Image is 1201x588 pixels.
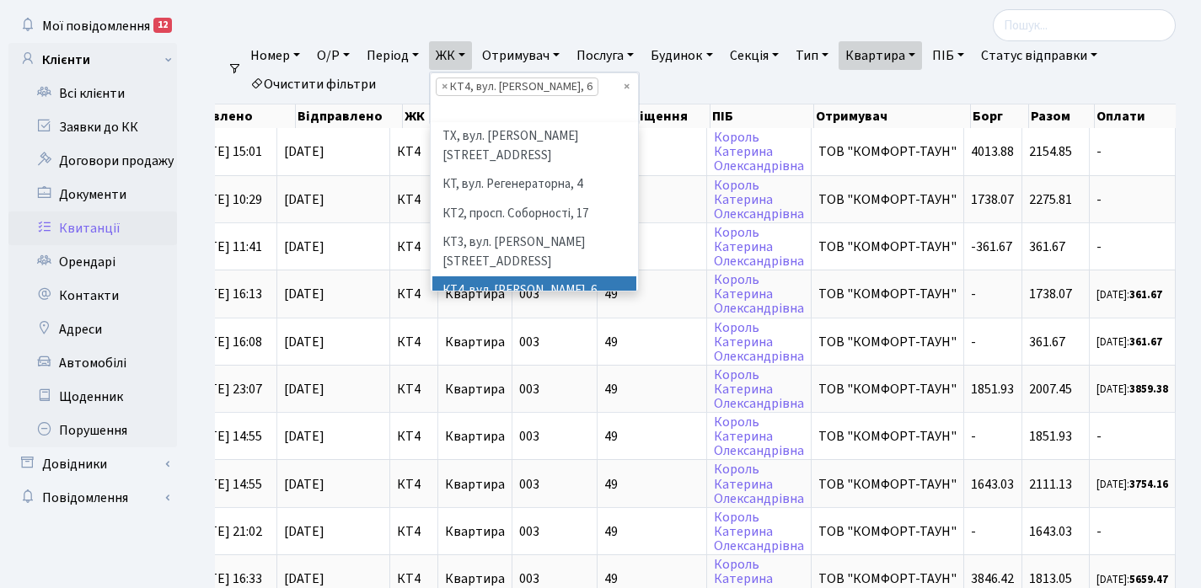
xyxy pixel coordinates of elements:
[1096,334,1162,350] small: [DATE]:
[475,41,566,70] a: Отримувач
[1096,572,1168,587] small: [DATE]:
[445,475,505,494] span: Квартира
[714,366,804,413] a: КорольКатеринаОлександрівна
[604,240,700,254] span: 49
[8,414,177,447] a: Порушення
[8,144,177,178] a: Договори продажу
[429,41,472,70] a: ЖК
[397,430,431,443] span: КТ4
[1029,333,1065,351] span: 361.67
[8,43,177,77] a: Клієнти
[432,276,636,306] li: КТ4, вул. [PERSON_NAME], 6
[284,287,383,301] span: [DATE]
[971,427,976,446] span: -
[714,508,804,555] a: КорольКатеринаОлександрівна
[397,145,431,158] span: КТ4
[8,313,177,346] a: Адреси
[971,522,976,541] span: -
[624,78,630,95] span: Видалити всі елементи
[445,333,505,351] span: Квартира
[604,572,700,585] span: 49
[714,128,804,175] a: КорольКатеринаОлександрівна
[8,481,177,515] a: Повідомлення
[818,478,957,491] span: ТОВ "КОМФОРТ-ТАУН"
[925,41,971,70] a: ПІБ
[1096,240,1168,254] span: -
[436,78,598,96] li: КТ4, вул. Юрія Липи, 6
[190,333,262,351] span: [DATE] 16:08
[974,41,1104,70] a: Статус відправки
[8,279,177,313] a: Контакти
[190,427,262,446] span: [DATE] 14:55
[310,41,357,70] a: О/Р
[397,572,431,585] span: КТ4
[284,572,383,585] span: [DATE]
[1096,145,1168,158] span: -
[445,522,505,541] span: Квартира
[644,41,719,70] a: Будинок
[710,104,814,128] th: ПІБ
[519,285,539,303] span: 003
[993,9,1176,41] input: Пошук...
[190,522,262,541] span: [DATE] 21:02
[604,104,711,128] th: Приміщення
[714,223,804,270] a: КорольКатеринаОлександрівна
[397,478,431,491] span: КТ4
[284,335,383,349] span: [DATE]
[8,178,177,211] a: Документи
[244,41,307,70] a: Номер
[190,569,262,588] span: [DATE] 16:33
[284,478,383,491] span: [DATE]
[1129,477,1168,492] b: 3754.16
[1096,287,1162,302] small: [DATE]:
[818,145,957,158] span: ТОВ "КОМФОРТ-ТАУН"
[284,525,383,538] span: [DATE]
[818,193,957,206] span: ТОВ "КОМФОРТ-ТАУН"
[971,569,1014,588] span: 3846.42
[432,228,636,276] li: КТ3, вул. [PERSON_NAME][STREET_ADDRESS]
[397,335,431,349] span: КТ4
[244,70,383,99] a: Очистити фільтри
[519,380,539,398] span: 003
[190,238,262,256] span: [DATE] 11:41
[818,525,957,538] span: ТОВ "КОМФОРТ-ТАУН"
[360,41,426,70] a: Період
[8,110,177,144] a: Заявки до КК
[1129,334,1162,350] b: 361.67
[1129,572,1168,587] b: 5659.47
[432,200,636,229] li: КТ2, просп. Соборності, 17
[519,333,539,351] span: 003
[570,41,641,70] a: Послуга
[1129,287,1162,302] b: 361.67
[284,430,383,443] span: [DATE]
[714,461,804,508] a: КорольКатеринаОлександрівна
[818,240,957,254] span: ТОВ "КОМФОРТ-ТАУН"
[190,380,262,398] span: [DATE] 23:07
[1096,525,1168,538] span: -
[1029,190,1072,209] span: 2275.81
[714,413,804,460] a: КорольКатеринаОлександрівна
[1096,430,1168,443] span: -
[1029,104,1095,128] th: Разом
[604,525,700,538] span: 49
[1029,238,1065,256] span: 361.67
[284,240,383,254] span: [DATE]
[445,569,505,588] span: Квартира
[971,380,1014,398] span: 1851.93
[397,525,431,538] span: КТ4
[190,475,262,494] span: [DATE] 14:55
[818,430,957,443] span: ТОВ "КОМФОРТ-ТАУН"
[1029,569,1072,588] span: 1813.05
[397,240,431,254] span: КТ4
[1129,382,1168,397] b: 3859.38
[1029,427,1072,446] span: 1851.93
[8,9,177,43] a: Мої повідомлення12
[284,145,383,158] span: [DATE]
[604,145,700,158] span: 49
[604,335,700,349] span: 49
[714,318,804,366] a: КорольКатеринаОлександрівна
[8,447,177,481] a: Довідники
[403,104,452,128] th: ЖК
[432,122,636,170] li: ТХ, вул. [PERSON_NAME][STREET_ADDRESS]
[971,285,976,303] span: -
